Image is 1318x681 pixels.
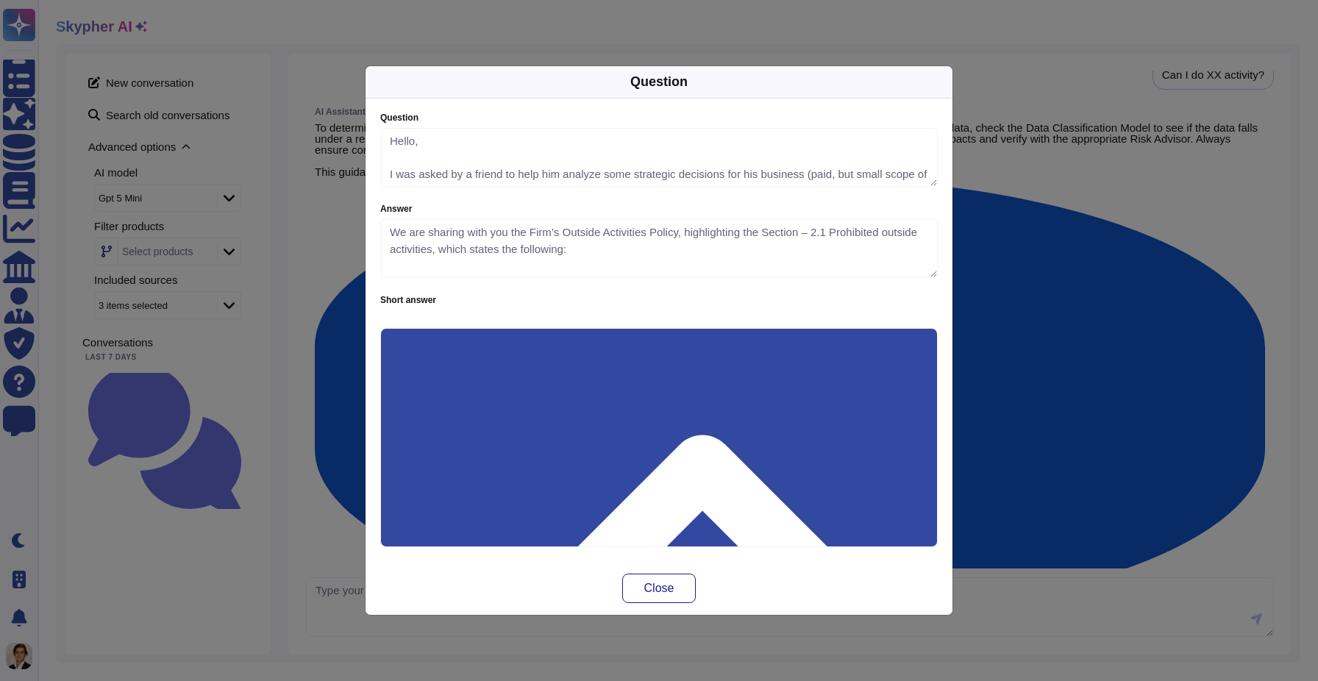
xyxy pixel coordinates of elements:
[380,128,938,187] textarea: Hello, I was asked by a friend to help him analyze some strategic decisions for his business (pai...
[380,296,938,304] label: Short answer
[380,113,938,122] label: Question
[630,72,688,92] div: Question
[622,574,696,603] button: Close
[644,582,674,594] span: Close
[380,219,938,278] textarea: We are sharing with you the Firm’s Outside Activities Policy, highlighting the Section – 2.1 Proh...
[380,204,938,213] label: Answer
